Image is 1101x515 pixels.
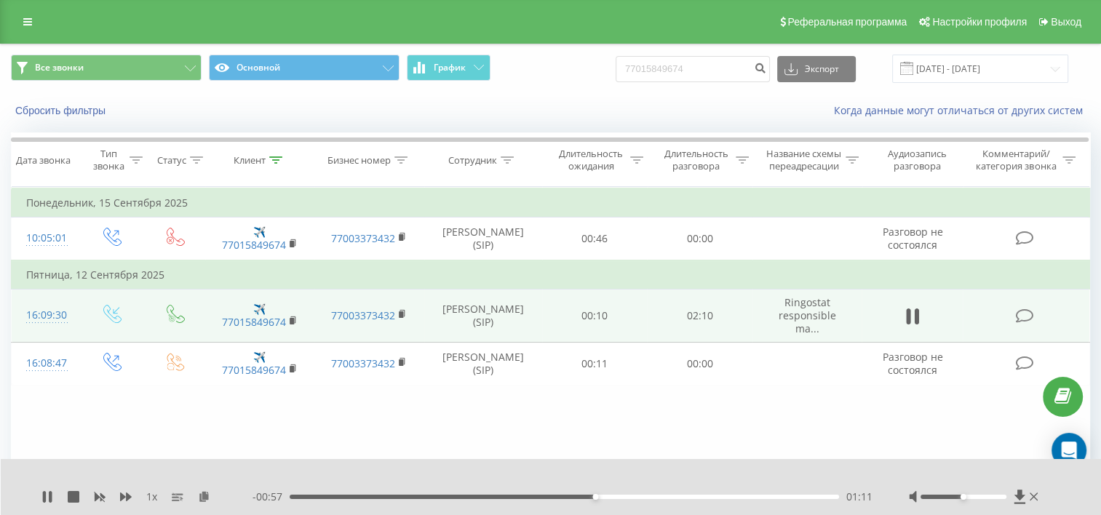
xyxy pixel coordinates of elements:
[146,490,157,504] span: 1 x
[448,154,497,167] div: Сотрудник
[35,62,84,73] span: Все звонки
[222,315,286,329] a: 77015849674
[875,148,960,172] div: Аудиозапись разговора
[766,148,842,172] div: Название схемы переадресации
[16,154,71,167] div: Дата звонка
[205,217,314,260] td: ✈️
[932,16,1027,28] span: Настройки профиля
[222,363,286,377] a: 77015849674
[647,217,752,260] td: 00:00
[11,104,113,117] button: Сбросить фильтры
[331,356,395,370] a: 77003373432
[12,188,1090,217] td: Понедельник, 15 Сентября 2025
[331,231,395,245] a: 77003373432
[205,289,314,343] td: ✈️
[542,217,648,260] td: 00:46
[1051,16,1081,28] span: Выход
[787,16,907,28] span: Реферальная программа
[92,148,126,172] div: Тип звонка
[974,148,1059,172] div: Комментарий/категория звонка
[209,55,400,81] button: Основной
[777,56,856,82] button: Экспорт
[660,148,732,172] div: Длительность разговора
[542,289,648,343] td: 00:10
[157,154,186,167] div: Статус
[1052,433,1086,468] div: Open Intercom Messenger
[834,103,1090,117] a: Когда данные могут отличаться от других систем
[407,55,490,81] button: График
[882,225,942,252] span: Разговор не состоялся
[592,494,598,500] div: Accessibility label
[12,260,1090,290] td: Пятница, 12 Сентября 2025
[11,55,202,81] button: Все звонки
[26,301,64,330] div: 16:09:30
[26,224,64,252] div: 10:05:01
[961,494,966,500] div: Accessibility label
[331,308,395,322] a: 77003373432
[424,289,542,343] td: [PERSON_NAME] (SIP)
[424,217,542,260] td: [PERSON_NAME] (SIP)
[846,490,873,504] span: 01:11
[434,63,466,73] span: График
[205,343,314,385] td: ✈️
[327,154,391,167] div: Бизнес номер
[542,343,648,385] td: 00:11
[234,154,266,167] div: Клиент
[424,343,542,385] td: [PERSON_NAME] (SIP)
[647,289,752,343] td: 02:10
[253,490,290,504] span: - 00:57
[882,350,942,377] span: Разговор не состоялся
[647,343,752,385] td: 00:00
[26,349,64,378] div: 16:08:47
[616,56,770,82] input: Поиск по номеру
[555,148,627,172] div: Длительность ожидания
[779,295,836,335] span: Ringostat responsible ma...
[222,238,286,252] a: 77015849674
